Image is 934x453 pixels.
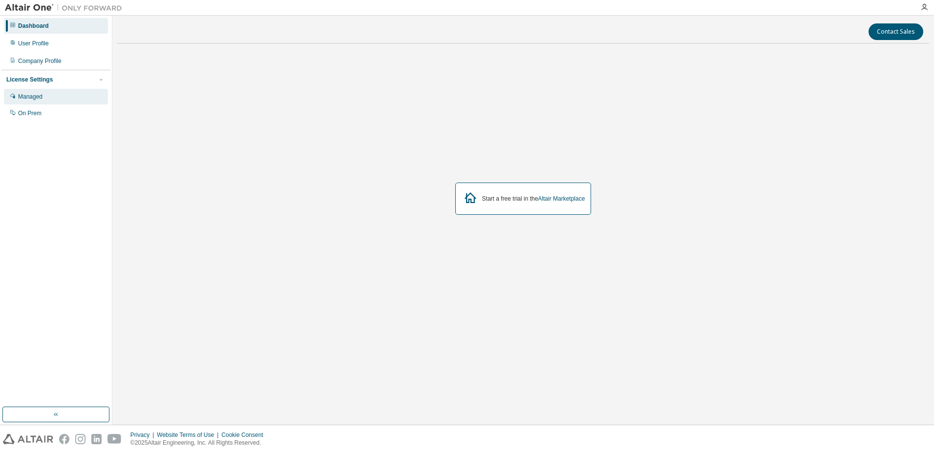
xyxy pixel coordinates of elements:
div: Company Profile [18,57,62,65]
a: Altair Marketplace [538,195,585,202]
div: Managed [18,93,42,101]
button: Contact Sales [869,23,923,40]
div: User Profile [18,40,49,47]
img: youtube.svg [107,434,122,444]
div: Cookie Consent [221,431,269,439]
img: instagram.svg [75,434,85,444]
div: Website Terms of Use [157,431,221,439]
div: License Settings [6,76,53,83]
img: linkedin.svg [91,434,102,444]
div: Privacy [130,431,157,439]
div: On Prem [18,109,42,117]
div: Dashboard [18,22,49,30]
img: Altair One [5,3,127,13]
img: facebook.svg [59,434,69,444]
p: © 2025 Altair Engineering, Inc. All Rights Reserved. [130,439,269,447]
img: altair_logo.svg [3,434,53,444]
div: Start a free trial in the [482,195,585,203]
